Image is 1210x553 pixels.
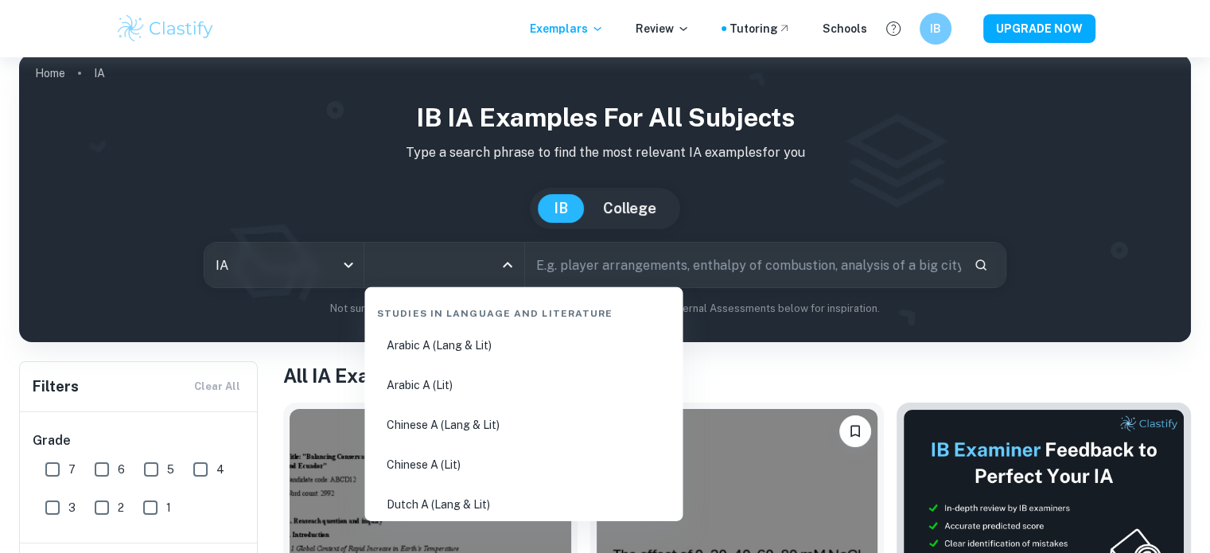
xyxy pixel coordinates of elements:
[216,461,224,478] span: 4
[538,194,584,223] button: IB
[983,14,1095,43] button: UPGRADE NOW
[823,20,867,37] a: Schools
[68,499,76,516] span: 3
[967,251,994,278] button: Search
[32,143,1178,162] p: Type a search phrase to find the most relevant IA examples for you
[32,301,1178,317] p: Not sure what to search for? You can always look through our example Internal Assessments below f...
[926,20,944,37] h6: IB
[33,376,79,398] h6: Filters
[371,327,676,364] li: Arabic A (Lang & Lit)
[371,367,676,403] li: Arabic A (Lit)
[371,486,676,523] li: Dutch A (Lang & Lit)
[371,294,676,327] div: Studies in Language and Literature
[118,499,124,516] span: 2
[33,431,246,450] h6: Grade
[118,461,125,478] span: 6
[204,243,364,287] div: IA
[636,20,690,37] p: Review
[167,461,174,478] span: 5
[587,194,672,223] button: College
[68,461,76,478] span: 7
[530,20,604,37] p: Exemplars
[94,64,105,82] p: IA
[283,361,1191,390] h1: All IA Examples
[32,99,1178,137] h1: IB IA examples for all subjects
[920,13,951,45] button: IB
[525,243,961,287] input: E.g. player arrangements, enthalpy of combustion, analysis of a big city...
[371,446,676,483] li: Chinese A (Lit)
[35,62,65,84] a: Home
[839,415,871,447] button: Bookmark
[115,13,216,45] img: Clastify logo
[730,20,791,37] a: Tutoring
[496,254,519,276] button: Close
[880,15,907,42] button: Help and Feedback
[371,407,676,443] li: Chinese A (Lang & Lit)
[166,499,171,516] span: 1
